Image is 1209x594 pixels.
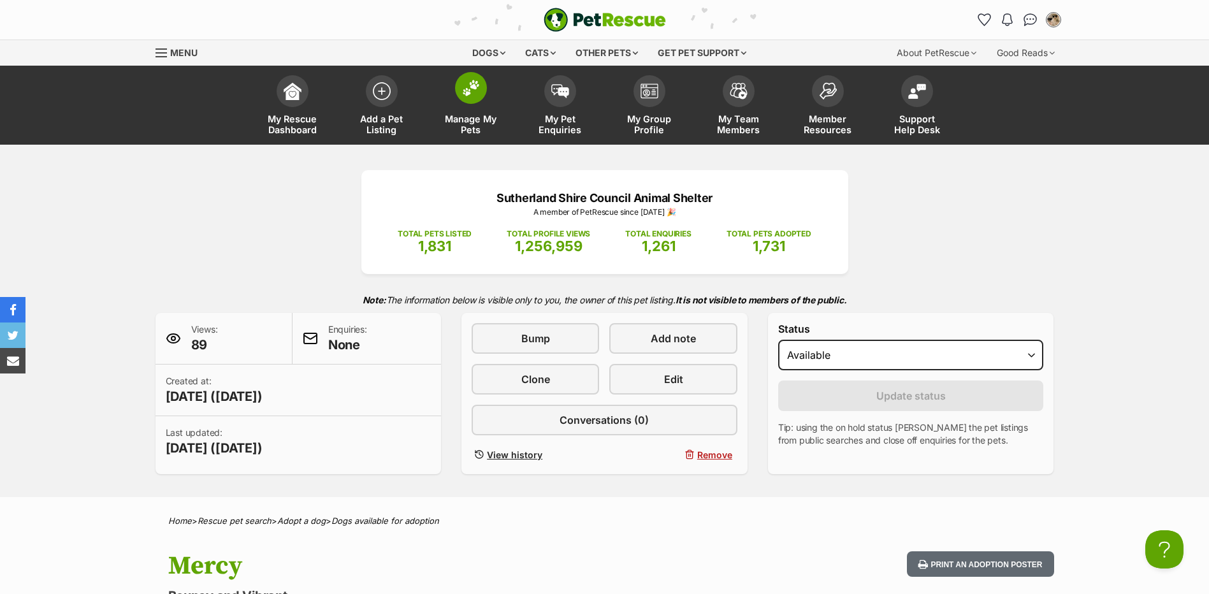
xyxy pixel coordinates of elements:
img: dashboard-icon-eb2f2d2d3e046f16d808141f083e7271f6b2e854fb5c12c21221c1fb7104beca.svg [284,82,301,100]
button: Update status [778,380,1044,411]
img: chat-41dd97257d64d25036548639549fe6c8038ab92f7586957e7f3b1b290dea8141.svg [1024,13,1037,26]
div: > > > [136,516,1073,526]
span: Menu [170,47,198,58]
span: 89 [191,336,218,354]
p: TOTAL PROFILE VIEWS [507,228,590,240]
p: TOTAL ENQUIRIES [625,228,691,240]
span: 1,256,959 [515,238,583,254]
div: Dogs [463,40,514,66]
p: Sutherland Shire Council Animal Shelter [380,189,829,206]
a: My Pet Enquiries [516,69,605,145]
p: Tip: using the on hold status [PERSON_NAME] the pet listings from public searches and close off e... [778,421,1044,447]
span: Conversations (0) [560,412,649,428]
a: My Group Profile [605,69,694,145]
span: Edit [664,372,683,387]
img: logo-e224e6f780fb5917bec1dbf3a21bbac754714ae5b6737aabdf751b685950b380.svg [544,8,666,32]
span: [DATE] ([DATE]) [166,388,263,405]
h1: Mercy [168,551,707,581]
span: 1,831 [418,238,451,254]
a: Dogs available for adoption [331,516,439,526]
div: Other pets [567,40,647,66]
a: My Team Members [694,69,783,145]
label: Status [778,323,1044,335]
div: Good Reads [988,40,1064,66]
a: Edit [609,364,737,395]
span: View history [487,448,542,461]
a: Adopt a dog [277,516,326,526]
span: Manage My Pets [442,113,500,135]
div: About PetRescue [888,40,985,66]
img: Sutherland Shire Council Animal Shelter profile pic [1047,13,1060,26]
p: The information below is visible only to you, the owner of this pet listing. [156,287,1054,313]
span: Remove [697,448,732,461]
p: TOTAL PETS ADOPTED [727,228,811,240]
span: Clone [521,372,550,387]
img: notifications-46538b983faf8c2785f20acdc204bb7945ddae34d4c08c2a6579f10ce5e182be.svg [1002,13,1012,26]
p: Enquiries: [328,323,367,354]
a: Add note [609,323,737,354]
span: My Group Profile [621,113,678,135]
p: TOTAL PETS LISTED [398,228,472,240]
a: Conversations [1020,10,1041,30]
a: PetRescue [544,8,666,32]
a: Support Help Desk [872,69,962,145]
button: Notifications [997,10,1018,30]
iframe: Help Scout Beacon - Open [1145,530,1184,569]
a: Clone [472,364,599,395]
img: help-desk-icon-fdf02630f3aa405de69fd3d07c3f3aa587a6932b1a1747fa1d2bba05be0121f9.svg [908,83,926,99]
span: 1,731 [753,238,785,254]
span: Add note [651,331,696,346]
span: My Rescue Dashboard [264,113,321,135]
strong: Note: [363,294,386,305]
span: My Pet Enquiries [532,113,589,135]
span: Add a Pet Listing [353,113,410,135]
span: 1,261 [642,238,676,254]
a: Home [168,516,192,526]
a: Favourites [974,10,995,30]
button: Print an adoption poster [907,551,1053,577]
img: pet-enquiries-icon-7e3ad2cf08bfb03b45e93fb7055b45f3efa6380592205ae92323e6603595dc1f.svg [551,84,569,98]
a: My Rescue Dashboard [248,69,337,145]
span: My Team Members [710,113,767,135]
button: Remove [609,445,737,464]
img: team-members-icon-5396bd8760b3fe7c0b43da4ab00e1e3bb1a5d9ba89233759b79545d2d3fc5d0d.svg [730,83,748,99]
strong: It is not visible to members of the public. [676,294,847,305]
img: manage-my-pets-icon-02211641906a0b7f246fdf0571729dbe1e7629f14944591b6c1af311fb30b64b.svg [462,80,480,96]
span: Support Help Desk [888,113,946,135]
a: Conversations (0) [472,405,737,435]
a: Member Resources [783,69,872,145]
p: Created at: [166,375,263,405]
ul: Account quick links [974,10,1064,30]
a: Menu [156,40,206,63]
a: View history [472,445,599,464]
span: Bump [521,331,550,346]
div: Get pet support [649,40,755,66]
p: Last updated: [166,426,263,457]
img: group-profile-icon-3fa3cf56718a62981997c0bc7e787c4b2cf8bcc04b72c1350f741eb67cf2f40e.svg [641,83,658,99]
span: [DATE] ([DATE]) [166,439,263,457]
img: add-pet-listing-icon-0afa8454b4691262ce3f59096e99ab1cd57d4a30225e0717b998d2c9b9846f56.svg [373,82,391,100]
a: Add a Pet Listing [337,69,426,145]
button: My account [1043,10,1064,30]
p: Views: [191,323,218,354]
a: Manage My Pets [426,69,516,145]
div: Cats [516,40,565,66]
a: Bump [472,323,599,354]
span: Member Resources [799,113,857,135]
p: A member of PetRescue since [DATE] 🎉 [380,206,829,218]
img: member-resources-icon-8e73f808a243e03378d46382f2149f9095a855e16c252ad45f914b54edf8863c.svg [819,82,837,99]
span: None [328,336,367,354]
span: Update status [876,388,946,403]
a: Rescue pet search [198,516,271,526]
